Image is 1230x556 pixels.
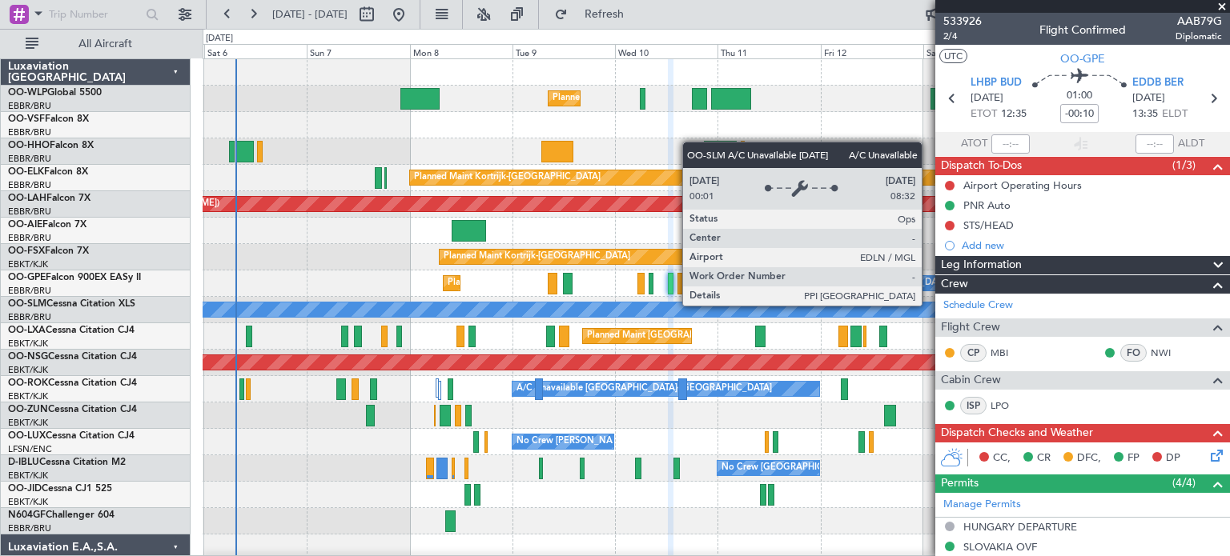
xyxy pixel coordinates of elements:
span: Dispatch Checks and Weather [941,424,1093,442]
div: Fri 12 [821,44,923,58]
div: ISP [960,397,987,414]
a: OO-SLMCessna Citation XLS [8,299,135,309]
div: Planned Maint Kortrijk-[GEOGRAPHIC_DATA] [414,166,601,190]
a: EBBR/BRU [8,100,51,112]
span: Cabin Crew [941,371,1001,390]
span: 12:35 [1001,106,1027,122]
span: CR [1037,450,1051,466]
span: (1/3) [1172,157,1196,174]
span: Crew [941,275,968,294]
span: Flight Crew [941,318,1000,337]
div: A/C Unavailable [GEOGRAPHIC_DATA]-[GEOGRAPHIC_DATA] [517,377,772,401]
span: OO-WLP [8,88,47,98]
div: STS/HEAD [963,218,1014,232]
span: [DATE] [1132,90,1165,106]
a: OO-WLPGlobal 5500 [8,88,102,98]
a: OO-LXACessna Citation CJ4 [8,326,135,335]
span: LHBP BUD [971,75,1022,91]
div: Planned Maint [GEOGRAPHIC_DATA] ([GEOGRAPHIC_DATA] National) [448,271,738,295]
span: OO-AIE [8,220,42,230]
span: N604GF [8,510,46,520]
span: OO-LXA [8,326,46,335]
span: OO-JID [8,484,42,494]
span: Permits [941,474,979,493]
a: EBKT/KJK [8,417,48,429]
div: No Crew [GEOGRAPHIC_DATA] ([GEOGRAPHIC_DATA] National) [722,456,990,480]
span: EDDB BER [1132,75,1184,91]
a: OO-LUXCessna Citation CJ4 [8,431,135,441]
span: All Aircraft [42,38,169,50]
a: EBBR/BRU [8,522,51,534]
span: OO-VSF [8,114,45,124]
a: EBKT/KJK [8,338,48,350]
a: D-IBLUCessna Citation M2 [8,458,126,467]
div: No Crew [GEOGRAPHIC_DATA] ([GEOGRAPHIC_DATA] National) [722,271,990,295]
a: OO-ROKCessna Citation CJ4 [8,378,137,388]
span: [DATE] [971,90,1003,106]
div: Planned Maint Geneva (Cointrin) [756,139,888,163]
span: OO-FSX [8,246,45,256]
span: OO-HHO [8,141,50,150]
a: EBBR/BRU [8,232,51,244]
a: EBBR/BRU [8,179,51,191]
a: OO-AIEFalcon 7X [8,220,86,230]
span: OO-LAH [8,194,46,203]
span: Dispatch To-Dos [941,157,1022,175]
div: Wed 10 [615,44,717,58]
span: DP [1166,450,1180,466]
span: FP [1127,450,1140,466]
a: OO-HHOFalcon 8X [8,141,94,150]
button: UTC [939,49,967,63]
div: [DATE] [206,32,233,46]
span: ELDT [1162,106,1188,122]
div: SLOVAKIA OVF [963,540,1037,554]
span: Refresh [571,9,638,20]
div: Thu 11 [717,44,820,58]
a: EBKT/KJK [8,364,48,376]
div: Sat 6 [204,44,307,58]
input: Trip Number [49,2,141,26]
a: OO-ZUNCessna Citation CJ4 [8,405,137,414]
span: 2/4 [943,30,982,43]
a: OO-GPEFalcon 900EX EASy II [8,273,141,282]
div: Sat 13 [923,44,1026,58]
a: EBBR/BRU [8,153,51,165]
button: Refresh [547,2,643,27]
span: OO-ELK [8,167,44,177]
span: OO-LUX [8,431,46,441]
a: Schedule Crew [943,298,1013,314]
span: 533926 [943,13,982,30]
div: Flight Confirmed [1039,22,1126,38]
span: ATOT [961,136,987,152]
a: OO-FSXFalcon 7X [8,246,89,256]
div: HUNGARY DEPARTURE [963,520,1077,534]
span: [DATE] - [DATE] [272,7,348,22]
span: OO-SLM [8,299,46,309]
button: All Aircraft [18,31,174,57]
span: OO-ROK [8,378,48,388]
a: EBKT/KJK [8,470,48,482]
span: Leg Information [941,256,1022,274]
a: EBBR/BRU [8,206,51,218]
div: Airport Operating Hours [963,178,1082,192]
a: N604GFChallenger 604 [8,510,115,520]
a: OO-ELKFalcon 8X [8,167,88,177]
div: Planned Maint Kortrijk-[GEOGRAPHIC_DATA] [444,245,630,269]
span: OO-NSG [8,352,48,362]
div: PNR Auto [963,198,1011,212]
span: 01:00 [1067,88,1092,104]
a: EBKT/KJK [8,258,48,270]
span: OO-GPE [8,273,46,282]
span: CC, [993,450,1011,466]
div: Sun 7 [307,44,409,58]
span: ETOT [971,106,997,122]
div: Planned Maint Milan (Linate) [553,86,668,110]
a: OO-LAHFalcon 7X [8,194,90,203]
span: OO-GPE [1060,50,1105,67]
span: (4/4) [1172,474,1196,491]
span: ALDT [1178,136,1204,152]
a: OO-JIDCessna CJ1 525 [8,484,112,494]
a: EBBR/BRU [8,311,51,323]
a: OO-NSGCessna Citation CJ4 [8,352,137,362]
a: LFSN/ENC [8,443,52,455]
